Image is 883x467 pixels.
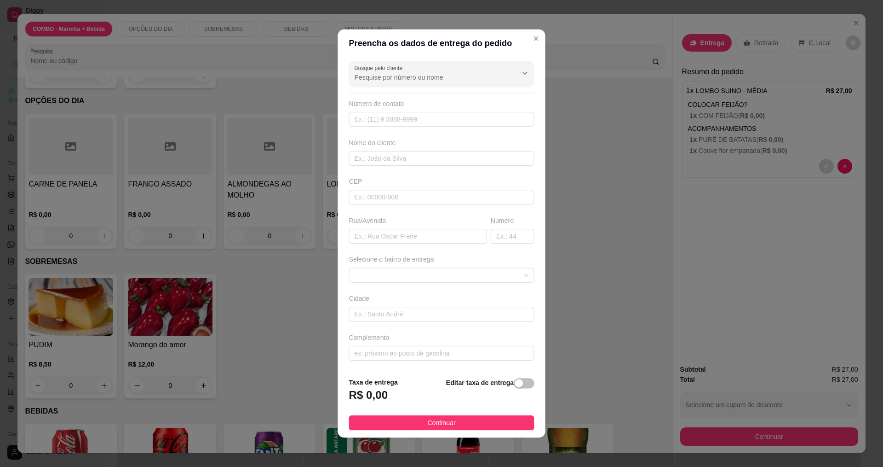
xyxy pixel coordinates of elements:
[349,151,534,166] input: Ex.: João da Silva
[349,190,534,204] input: Ex.: 00000-000
[349,333,534,342] div: Complemento
[349,346,534,361] input: ex: próximo ao posto de gasolina
[349,294,534,303] div: Cidade
[349,112,534,127] input: Ex.: (11) 9 8888-9999
[349,177,534,186] div: CEP
[517,66,532,81] button: Show suggestions
[491,216,534,225] div: Número
[528,31,543,46] button: Close
[349,388,388,403] h3: R$ 0,00
[338,29,545,57] header: Preencha os dados de entrega do pedido
[349,255,534,264] div: Selecione o bairro de entrega
[349,229,487,244] input: Ex.: Rua Oscar Freire
[355,64,406,72] label: Busque pelo cliente
[427,418,455,428] span: Continuar
[349,138,534,147] div: Nome do cliente
[355,73,503,82] input: Busque pelo cliente
[349,415,534,430] button: Continuar
[446,379,514,386] strong: Editar taxa de entrega
[491,229,534,244] input: Ex.: 44
[349,379,397,386] strong: Taxa de entrega
[349,99,534,108] div: Número de contato
[349,216,487,225] div: Rua/Avenida
[349,307,534,321] input: Ex.: Santo André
